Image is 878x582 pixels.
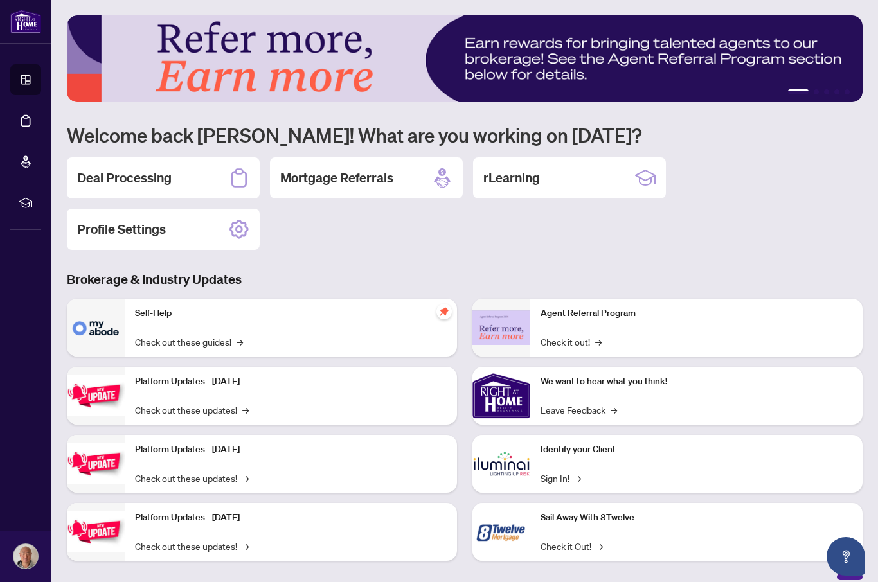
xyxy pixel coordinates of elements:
img: Agent Referral Program [472,310,530,346]
a: Check it out!→ [541,335,602,349]
button: 2 [814,89,819,94]
h2: Deal Processing [77,169,172,187]
button: 5 [845,89,850,94]
a: Check out these updates!→ [135,471,249,485]
p: Platform Updates - [DATE] [135,443,447,457]
p: Agent Referral Program [541,306,852,321]
p: Self-Help [135,306,447,321]
span: → [611,403,617,417]
span: → [242,539,249,553]
img: Self-Help [67,299,125,357]
span: → [596,539,603,553]
span: pushpin [436,304,452,319]
span: → [575,471,581,485]
a: Check out these updates!→ [135,539,249,553]
button: 4 [834,89,839,94]
img: Profile Icon [13,544,38,569]
h2: rLearning [483,169,540,187]
img: Slide 0 [67,15,863,102]
p: Sail Away With 8Twelve [541,511,852,525]
span: → [237,335,243,349]
span: → [242,471,249,485]
a: Sign In!→ [541,471,581,485]
h3: Brokerage & Industry Updates [67,270,863,288]
p: We want to hear what you think! [541,375,852,389]
p: Platform Updates - [DATE] [135,511,447,525]
img: Platform Updates - July 21, 2025 [67,375,125,416]
h2: Profile Settings [77,220,166,238]
span: → [242,403,249,417]
a: Check out these updates!→ [135,403,249,417]
p: Platform Updates - [DATE] [135,375,447,389]
img: Identify your Client [472,435,530,493]
a: Check it Out!→ [541,539,603,553]
h2: Mortgage Referrals [280,169,393,187]
button: 3 [824,89,829,94]
a: Check out these guides!→ [135,335,243,349]
span: → [595,335,602,349]
img: Platform Updates - June 23, 2025 [67,511,125,552]
img: We want to hear what you think! [472,367,530,425]
h1: Welcome back [PERSON_NAME]! What are you working on [DATE]? [67,123,863,147]
button: 1 [788,89,809,94]
img: Platform Updates - July 8, 2025 [67,443,125,484]
img: logo [10,10,41,33]
button: Open asap [827,537,865,576]
img: Sail Away With 8Twelve [472,503,530,561]
p: Identify your Client [541,443,852,457]
a: Leave Feedback→ [541,403,617,417]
